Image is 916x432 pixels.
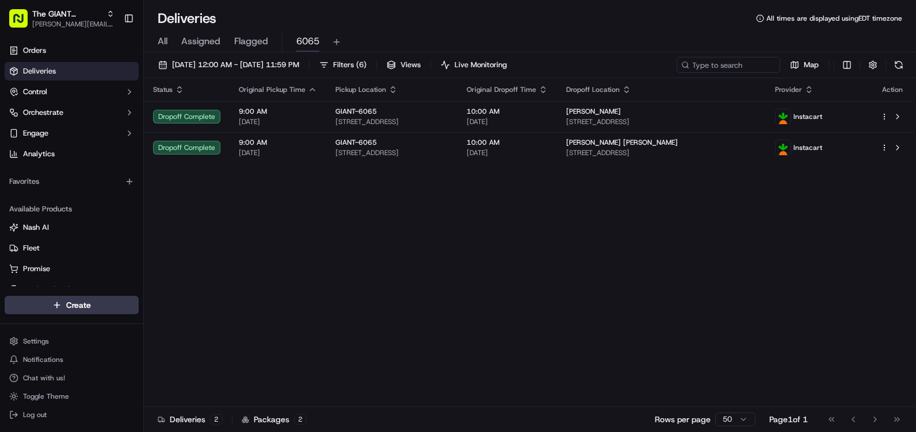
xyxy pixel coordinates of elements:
[335,117,448,126] span: [STREET_ADDRESS]
[5,407,139,423] button: Log out
[239,117,317,126] span: [DATE]
[5,260,139,278] button: Promise
[66,299,91,311] span: Create
[655,414,711,425] p: Rows per page
[242,414,307,425] div: Packages
[23,87,47,97] span: Control
[172,60,299,70] span: [DATE] 12:00 AM - [DATE] 11:59 PM
[23,355,63,364] span: Notifications
[294,414,307,425] div: 2
[9,243,134,253] a: Fleet
[314,57,372,73] button: Filters(6)
[5,296,139,314] button: Create
[793,112,822,121] span: Instacart
[181,34,220,48] span: Assigned
[400,60,421,70] span: Views
[785,57,824,73] button: Map
[239,148,317,157] span: [DATE]
[23,392,69,401] span: Toggle Theme
[239,138,317,147] span: 9:00 AM
[776,140,791,155] img: profile_instacart_ahold_partner.png
[335,107,377,116] span: GIANT-6065
[5,280,139,299] button: Product Catalog
[5,41,139,60] a: Orders
[32,8,102,20] button: The GIANT Company
[9,222,134,233] a: Nash AI
[296,34,319,48] span: 6065
[356,60,367,70] span: ( 6 )
[880,85,904,94] div: Action
[23,107,63,118] span: Orchestrate
[239,85,306,94] span: Original Pickup Time
[234,34,268,48] span: Flagged
[153,85,173,94] span: Status
[775,85,802,94] span: Provider
[23,128,48,138] span: Engage
[5,352,139,368] button: Notifications
[766,14,902,23] span: All times are displayed using EDT timezone
[158,414,223,425] div: Deliveries
[677,57,780,73] input: Type to search
[23,66,56,76] span: Deliveries
[5,239,139,257] button: Fleet
[5,333,139,349] button: Settings
[467,138,548,147] span: 10:00 AM
[210,414,223,425] div: 2
[566,148,757,157] span: [STREET_ADDRESS]
[5,124,139,142] button: Engage
[455,60,507,70] span: Live Monitoring
[9,284,134,295] a: Product Catalog
[23,284,78,295] span: Product Catalog
[467,117,548,126] span: [DATE]
[5,388,139,404] button: Toggle Theme
[467,148,548,157] span: [DATE]
[5,200,139,218] div: Available Products
[153,57,304,73] button: [DATE] 12:00 AM - [DATE] 11:59 PM
[467,107,548,116] span: 10:00 AM
[793,143,822,152] span: Instacart
[566,138,678,147] span: [PERSON_NAME] [PERSON_NAME]
[239,107,317,116] span: 9:00 AM
[5,62,139,80] a: Deliveries
[23,410,47,419] span: Log out
[5,145,139,163] a: Analytics
[436,57,512,73] button: Live Monitoring
[335,148,448,157] span: [STREET_ADDRESS]
[5,370,139,386] button: Chat with us!
[566,107,621,116] span: [PERSON_NAME]
[5,218,139,237] button: Nash AI
[335,138,377,147] span: GIANT-6065
[5,5,119,32] button: The GIANT Company[PERSON_NAME][EMAIL_ADDRESS][PERSON_NAME][DOMAIN_NAME]
[891,57,907,73] button: Refresh
[5,83,139,101] button: Control
[467,85,536,94] span: Original Dropoff Time
[776,109,791,124] img: profile_instacart_ahold_partner.png
[566,117,757,126] span: [STREET_ADDRESS]
[23,45,46,56] span: Orders
[5,172,139,191] div: Favorites
[158,34,167,48] span: All
[335,85,386,94] span: Pickup Location
[769,414,808,425] div: Page 1 of 1
[23,222,49,233] span: Nash AI
[23,149,55,159] span: Analytics
[9,264,134,274] a: Promise
[566,85,620,94] span: Dropoff Location
[23,337,49,346] span: Settings
[32,20,114,29] button: [PERSON_NAME][EMAIL_ADDRESS][PERSON_NAME][DOMAIN_NAME]
[804,60,819,70] span: Map
[5,103,139,122] button: Orchestrate
[158,9,216,28] h1: Deliveries
[333,60,367,70] span: Filters
[23,373,65,383] span: Chat with us!
[23,243,40,253] span: Fleet
[381,57,426,73] button: Views
[23,264,50,274] span: Promise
